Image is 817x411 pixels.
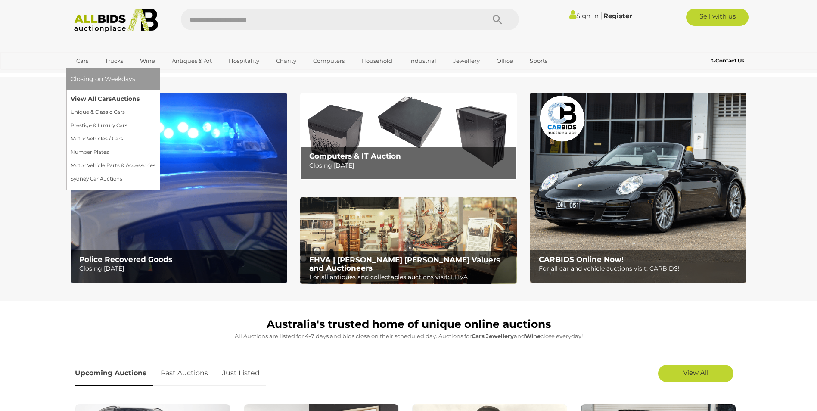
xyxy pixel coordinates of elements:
a: Wine [134,54,161,68]
span: | [600,11,602,20]
strong: Wine [525,333,541,339]
a: Office [491,54,519,68]
a: Jewellery [447,54,485,68]
strong: Cars [472,333,485,339]
a: Household [356,54,398,68]
a: Cars [71,54,94,68]
a: Sell with us [686,9,749,26]
b: Police Recovered Goods [79,255,172,264]
a: View All [658,365,733,382]
b: CARBIDS Online Now! [539,255,624,264]
a: Sports [524,54,553,68]
h1: Australia's trusted home of unique online auctions [75,318,742,330]
p: All Auctions are listed for 4-7 days and bids close on their scheduled day. Auctions for , and cl... [75,331,742,341]
p: Closing [DATE] [79,263,282,274]
button: Search [476,9,519,30]
a: Police Recovered Goods Police Recovered Goods Closing [DATE] [71,93,287,283]
b: Contact Us [711,57,744,64]
p: For all antiques and collectables auctions visit: EHVA [309,272,512,283]
img: CARBIDS Online Now! [530,93,746,283]
a: Contact Us [711,56,746,65]
a: Just Listed [216,361,266,386]
a: Past Auctions [154,361,214,386]
a: Antiques & Art [166,54,217,68]
a: Computers [308,54,350,68]
strong: Jewellery [486,333,514,339]
img: Allbids.com.au [69,9,163,32]
img: Computers & IT Auction [300,93,517,180]
a: Computers & IT Auction Computers & IT Auction Closing [DATE] [300,93,517,180]
a: Hospitality [223,54,265,68]
a: Trucks [99,54,129,68]
a: Register [603,12,632,20]
b: EHVA | [PERSON_NAME] [PERSON_NAME] Valuers and Auctioneers [309,255,500,272]
a: Industrial [404,54,442,68]
b: Computers & IT Auction [309,152,401,160]
a: EHVA | Evans Hastings Valuers and Auctioneers EHVA | [PERSON_NAME] [PERSON_NAME] Valuers and Auct... [300,197,517,284]
a: Charity [270,54,302,68]
img: Police Recovered Goods [71,93,287,283]
img: EHVA | Evans Hastings Valuers and Auctioneers [300,197,517,284]
span: View All [683,368,708,377]
a: Upcoming Auctions [75,361,153,386]
a: Sign In [569,12,599,20]
a: CARBIDS Online Now! CARBIDS Online Now! For all car and vehicle auctions visit: CARBIDS! [530,93,746,283]
p: For all car and vehicle auctions visit: CARBIDS! [539,263,742,274]
p: Closing [DATE] [309,160,512,171]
